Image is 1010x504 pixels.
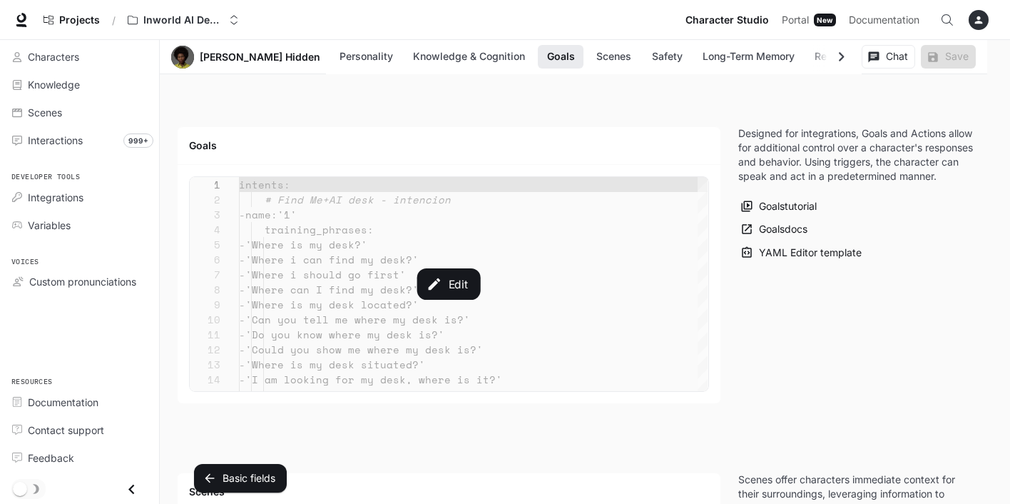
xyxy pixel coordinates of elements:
div: Avatar image [171,46,194,69]
a: Custom pronunciations [6,269,153,294]
span: Integrations [28,190,83,205]
a: Variables [6,213,153,238]
span: Projects [59,14,100,26]
button: Basic fields [194,464,287,493]
h4: Scenes [189,485,709,499]
span: Portal [782,11,809,29]
a: [PERSON_NAME] Hidden [200,52,320,62]
button: Open workspace menu [121,6,245,34]
span: Custom pronunciations [29,274,136,289]
span: Scenes [28,105,62,120]
a: Integrations [6,185,153,210]
button: Safety [644,45,690,69]
button: Relationships [807,45,887,69]
a: Goalsdocs [738,218,811,241]
button: Close drawer [116,475,148,504]
button: YAML Editor template [738,241,865,265]
a: PortalNew [776,6,842,34]
button: Long-Term Memory [695,45,802,69]
a: Documentation [6,390,153,415]
button: Goalstutorial [738,195,820,218]
span: Interactions [28,133,83,148]
a: Interactions [6,128,153,153]
a: Knowledge [6,72,153,97]
p: Inworld AI Demos kamil [143,14,223,26]
a: Scenes [6,100,153,125]
span: Documentation [28,395,98,410]
span: Feedback [28,450,74,465]
a: Feedback [6,445,153,470]
button: Scenes [589,45,638,69]
button: Chat [862,45,915,69]
button: Open character avatar dialog [171,46,194,69]
a: Contact support [6,418,153,443]
div: New [814,14,836,26]
a: Documentation [843,6,930,34]
a: Go to projects [37,6,106,34]
button: Goals [538,45,583,69]
span: 999+ [123,133,153,148]
button: Personality [332,45,400,69]
button: Open Command Menu [933,6,961,34]
span: Knowledge [28,77,80,92]
span: Dark mode toggle [13,480,27,496]
span: Documentation [849,11,919,29]
button: Knowledge & Cognition [406,45,532,69]
div: / [106,13,121,28]
h4: Goals [189,138,709,153]
a: Character Studio [680,6,775,34]
a: Characters [6,44,153,69]
span: Variables [28,218,71,233]
p: Designed for integrations, Goals and Actions allow for additional control over a character's resp... [738,126,976,183]
span: Character Studio [685,11,769,29]
span: Contact support [28,423,104,438]
button: Edit [417,268,481,300]
span: Characters [28,49,79,64]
